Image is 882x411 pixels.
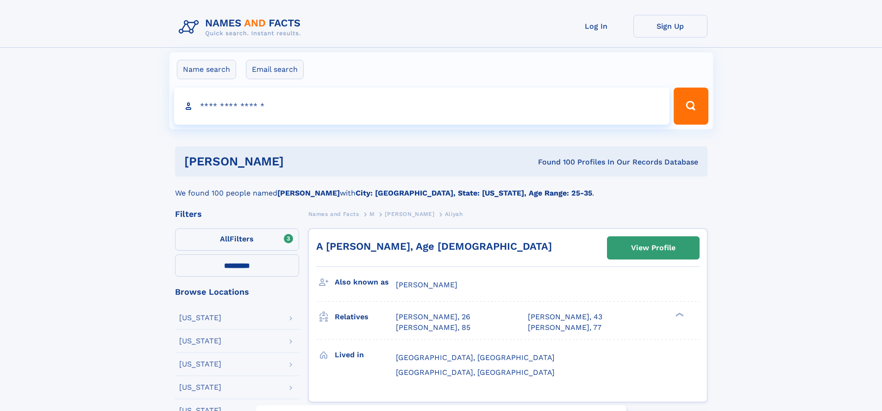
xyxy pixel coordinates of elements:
[246,60,304,79] label: Email search
[175,228,299,251] label: Filters
[445,211,463,217] span: Aliyah
[631,237,676,259] div: View Profile
[175,177,707,199] div: We found 100 people named with .
[335,274,396,290] h3: Also known as
[385,208,434,220] a: [PERSON_NAME]
[175,210,299,218] div: Filters
[179,384,221,391] div: [US_STATE]
[179,360,221,368] div: [US_STATE]
[174,88,670,125] input: search input
[175,288,299,296] div: Browse Locations
[369,211,375,217] span: M
[411,157,698,167] div: Found 100 Profiles In Our Records Database
[633,15,707,38] a: Sign Up
[396,368,555,377] span: [GEOGRAPHIC_DATA], [GEOGRAPHIC_DATA]
[316,240,552,252] a: A [PERSON_NAME], Age [DEMOGRAPHIC_DATA]
[179,337,221,345] div: [US_STATE]
[607,237,699,259] a: View Profile
[396,280,457,289] span: [PERSON_NAME]
[396,312,470,322] a: [PERSON_NAME], 26
[177,60,236,79] label: Name search
[184,156,411,167] h1: [PERSON_NAME]
[220,234,230,243] span: All
[528,322,601,333] a: [PERSON_NAME], 77
[396,353,555,362] span: [GEOGRAPHIC_DATA], [GEOGRAPHIC_DATA]
[528,312,602,322] a: [PERSON_NAME], 43
[335,309,396,325] h3: Relatives
[335,347,396,363] h3: Lived in
[277,189,340,197] b: [PERSON_NAME]
[356,189,592,197] b: City: [GEOGRAPHIC_DATA], State: [US_STATE], Age Range: 25-35
[175,15,308,40] img: Logo Names and Facts
[179,314,221,322] div: [US_STATE]
[396,322,470,333] a: [PERSON_NAME], 85
[673,312,684,318] div: ❯
[559,15,633,38] a: Log In
[308,208,359,220] a: Names and Facts
[674,88,708,125] button: Search Button
[369,208,375,220] a: M
[385,211,434,217] span: [PERSON_NAME]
